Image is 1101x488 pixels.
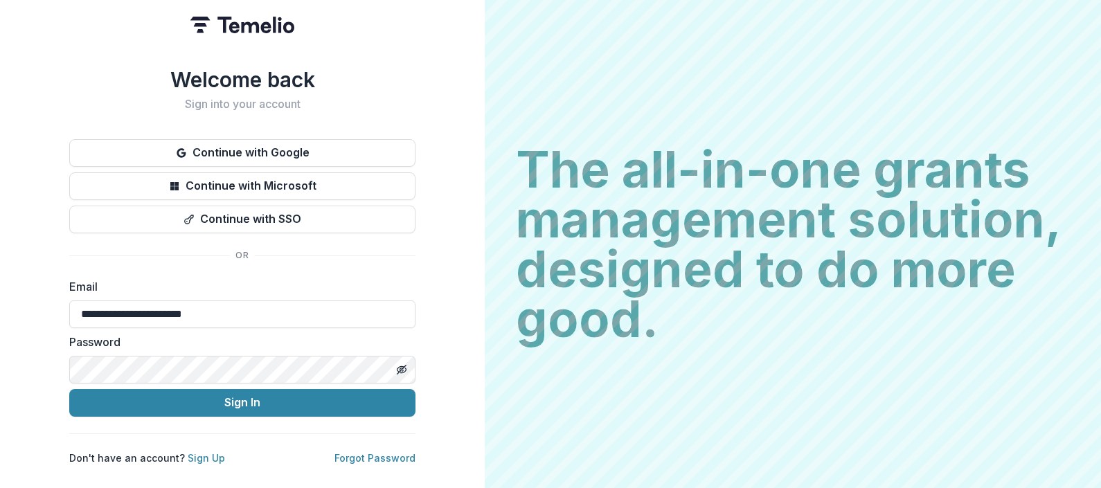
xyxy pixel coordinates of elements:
button: Sign In [69,389,415,417]
button: Continue with Microsoft [69,172,415,200]
p: Don't have an account? [69,451,225,465]
a: Forgot Password [334,452,415,464]
img: Temelio [190,17,294,33]
button: Continue with Google [69,139,415,167]
a: Sign Up [188,452,225,464]
button: Continue with SSO [69,206,415,233]
label: Email [69,278,407,295]
h2: Sign into your account [69,98,415,111]
label: Password [69,334,407,350]
h1: Welcome back [69,67,415,92]
button: Toggle password visibility [391,359,413,381]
